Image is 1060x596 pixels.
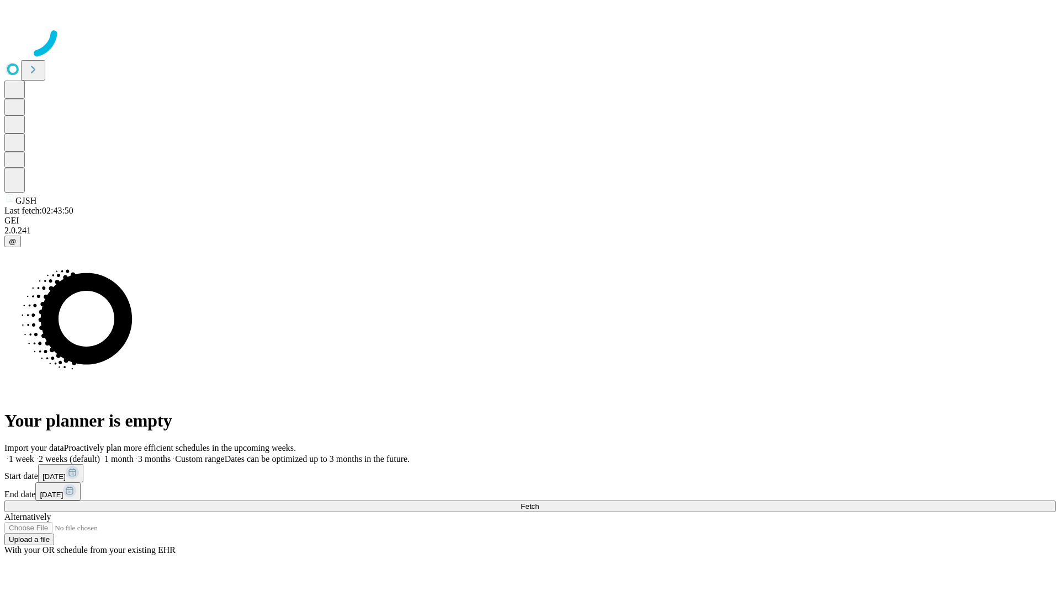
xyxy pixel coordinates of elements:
[225,454,410,464] span: Dates can be optimized up to 3 months in the future.
[9,237,17,246] span: @
[4,236,21,247] button: @
[4,545,176,555] span: With your OR schedule from your existing EHR
[38,464,83,482] button: [DATE]
[4,512,51,521] span: Alternatively
[40,491,63,499] span: [DATE]
[4,464,1056,482] div: Start date
[39,454,100,464] span: 2 weeks (default)
[9,454,34,464] span: 1 week
[4,226,1056,236] div: 2.0.241
[35,482,81,501] button: [DATE]
[64,443,296,453] span: Proactively plan more efficient schedules in the upcoming weeks.
[4,534,54,545] button: Upload a file
[4,411,1056,431] h1: Your planner is empty
[104,454,134,464] span: 1 month
[4,443,64,453] span: Import your data
[175,454,224,464] span: Custom range
[15,196,36,205] span: GJSH
[4,216,1056,226] div: GEI
[4,482,1056,501] div: End date
[43,472,66,481] span: [DATE]
[4,501,1056,512] button: Fetch
[4,206,73,215] span: Last fetch: 02:43:50
[521,502,539,510] span: Fetch
[138,454,171,464] span: 3 months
